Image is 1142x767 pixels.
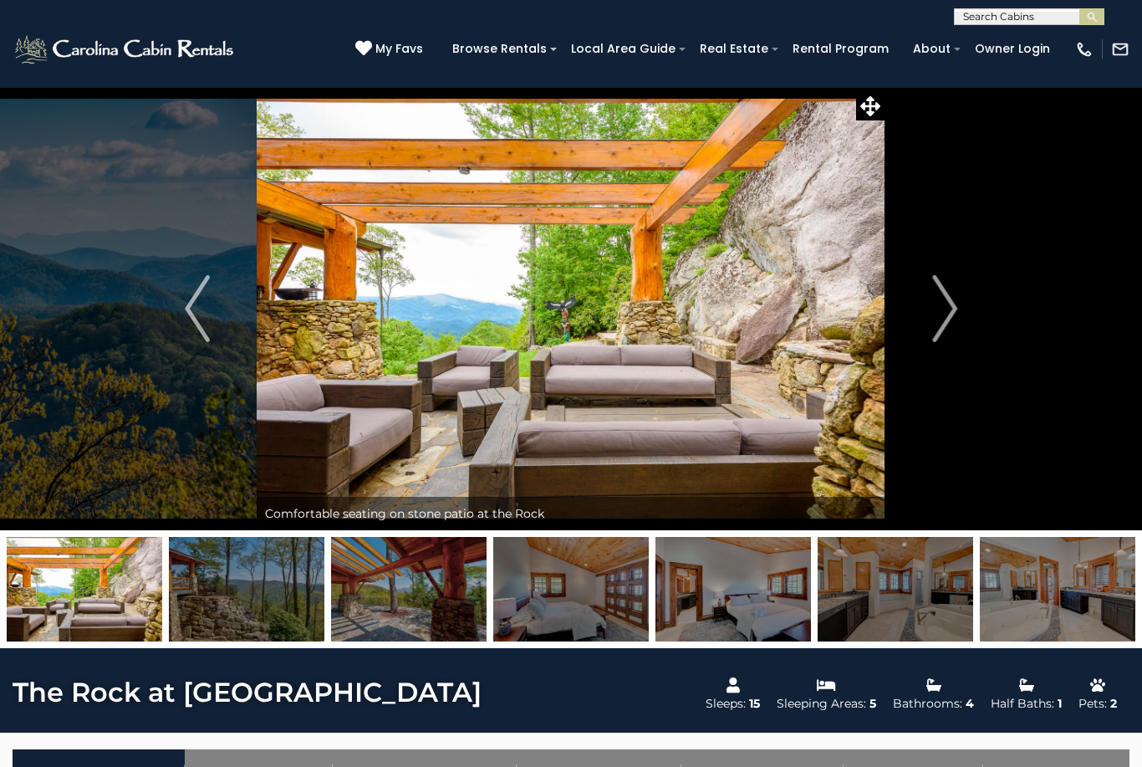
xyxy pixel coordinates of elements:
img: 164245589 [980,537,1135,642]
a: About [905,36,959,62]
button: Next [885,87,1004,530]
img: 164245615 [331,537,487,642]
a: Local Area Guide [563,36,684,62]
a: Owner Login [966,36,1058,62]
span: My Favs [375,40,423,58]
a: My Favs [355,40,427,59]
img: 164296420 [169,537,324,642]
img: 164245588 [818,537,973,642]
img: mail-regular-white.png [1111,40,1129,59]
img: 164245586 [655,537,811,642]
a: Real Estate [691,36,777,62]
img: 164245585 [493,537,649,642]
button: Previous [138,87,257,530]
a: Rental Program [784,36,897,62]
img: 164264512 [7,537,162,642]
a: Browse Rentals [444,36,555,62]
img: arrow [185,275,210,342]
img: White-1-2.png [13,33,238,66]
div: Comfortable seating on stone patio at the Rock [257,497,885,530]
img: phone-regular-white.png [1075,40,1094,59]
img: arrow [932,275,957,342]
